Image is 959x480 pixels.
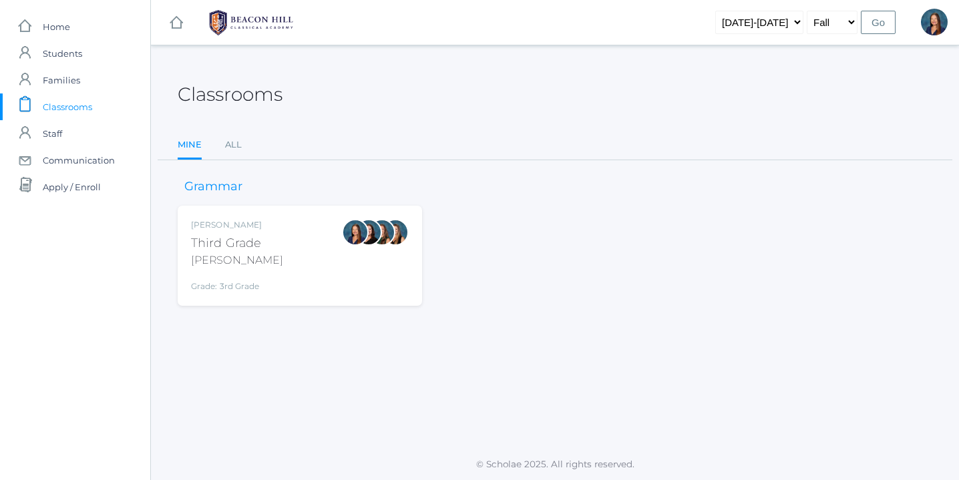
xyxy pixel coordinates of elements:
[225,132,242,158] a: All
[43,174,101,200] span: Apply / Enroll
[191,274,283,292] div: Grade: 3rd Grade
[921,9,948,35] div: Lori Webster
[191,234,283,252] div: Third Grade
[369,219,395,246] div: Andrea Deutsch
[43,93,92,120] span: Classrooms
[861,11,896,34] input: Go
[191,252,283,268] div: [PERSON_NAME]
[43,67,80,93] span: Families
[191,219,283,231] div: [PERSON_NAME]
[342,219,369,246] div: Lori Webster
[178,180,249,194] h3: Grammar
[178,84,282,105] h2: Classrooms
[43,147,115,174] span: Communication
[43,40,82,67] span: Students
[43,13,70,40] span: Home
[355,219,382,246] div: Katie Watters
[201,6,301,39] img: BHCALogos-05-308ed15e86a5a0abce9b8dd61676a3503ac9727e845dece92d48e8588c001991.png
[178,132,202,160] a: Mine
[43,120,62,147] span: Staff
[151,457,959,471] p: © Scholae 2025. All rights reserved.
[382,219,409,246] div: Juliana Fowler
